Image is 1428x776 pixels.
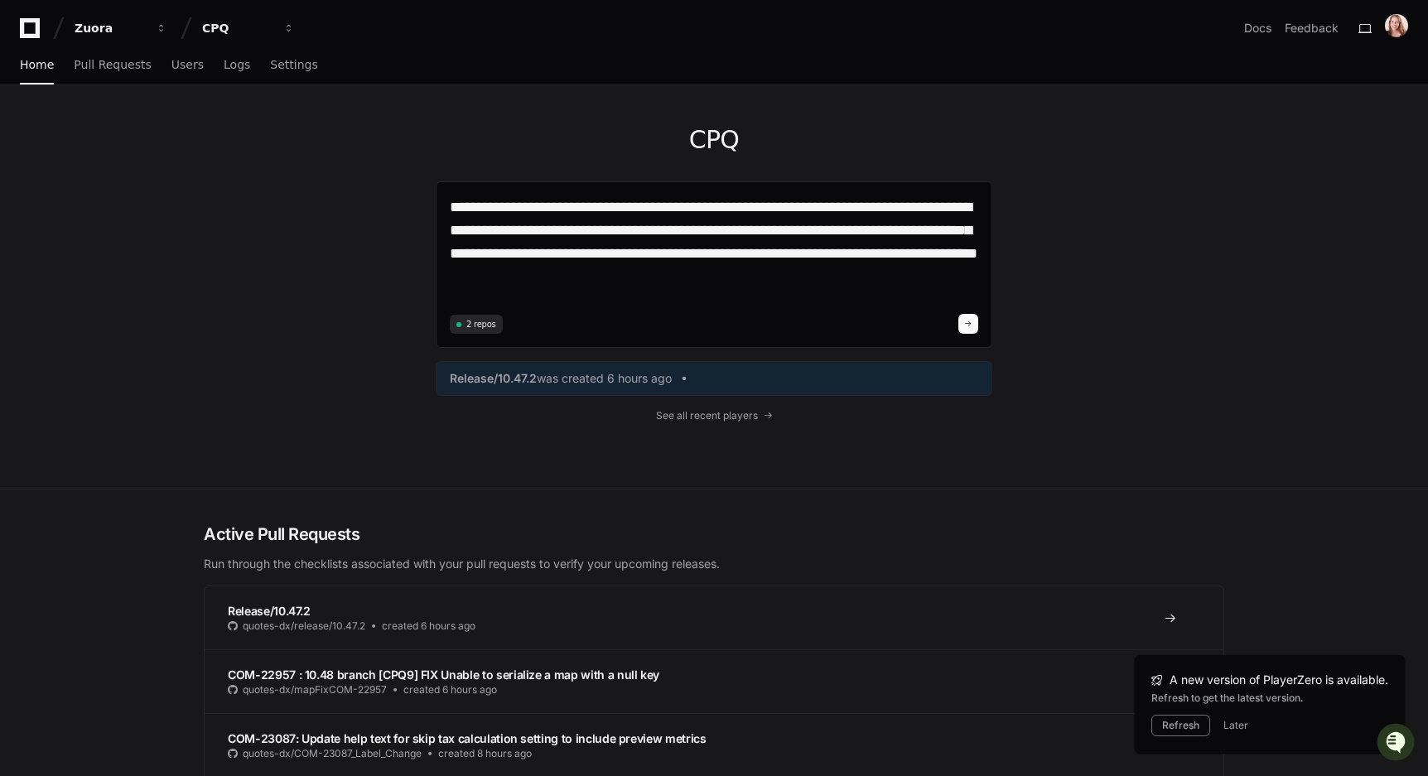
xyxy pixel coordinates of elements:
[56,140,210,153] div: We're available if you need us!
[228,668,659,682] span: COM-22957 : 10.48 branch [CPQ9] FIX Unable to serialize a map with a null key
[656,409,758,422] span: See all recent players
[450,370,978,387] a: Release/10.47.2was created 6 hours ago
[1285,20,1339,36] button: Feedback
[436,125,992,155] h1: CPQ
[1244,20,1271,36] a: Docs
[117,173,200,186] a: Powered byPylon
[74,60,151,70] span: Pull Requests
[224,46,250,84] a: Logs
[17,66,302,93] div: Welcome
[1375,721,1420,766] iframe: Open customer support
[20,60,54,70] span: Home
[1170,672,1388,688] span: A new version of PlayerZero is available.
[205,649,1223,713] a: COM-22957 : 10.48 branch [CPQ9] FIX Unable to serialize a map with a null keyquotes-dx/mapFixCOM-...
[17,17,50,50] img: PlayerZero
[195,13,302,43] button: CPQ
[74,46,151,84] a: Pull Requests
[224,60,250,70] span: Logs
[466,318,496,330] span: 2 repos
[537,370,672,387] span: was created 6 hours ago
[75,20,146,36] div: Zuora
[243,683,387,696] span: quotes-dx/mapFixCOM-22957
[270,46,317,84] a: Settings
[171,46,204,84] a: Users
[205,586,1223,649] a: Release/10.47.2quotes-dx/release/10.47.2created 6 hours ago
[228,731,707,745] span: COM-23087: Update help text for skip tax calculation setting to include preview metrics
[68,13,174,43] button: Zuora
[202,20,273,36] div: CPQ
[204,523,1224,546] h2: Active Pull Requests
[204,556,1224,572] p: Run through the checklists associated with your pull requests to verify your upcoming releases.
[56,123,272,140] div: Start new chat
[438,747,532,760] span: created 8 hours ago
[450,370,537,387] span: Release/10.47.2
[243,747,422,760] span: quotes-dx/COM-23087_Label_Change
[1385,14,1408,37] img: ACg8ocIU-Sb2BxnMcntMXmziFCr-7X-gNNbgA1qH7xs1u4x9U1zCTVyX=s96-c
[282,128,302,148] button: Start new chat
[171,60,204,70] span: Users
[228,604,311,618] span: Release/10.47.2
[1223,719,1248,732] button: Later
[165,174,200,186] span: Pylon
[403,683,497,696] span: created 6 hours ago
[382,619,475,633] span: created 6 hours ago
[20,46,54,84] a: Home
[436,409,992,422] a: See all recent players
[1151,715,1210,736] button: Refresh
[243,619,365,633] span: quotes-dx/release/10.47.2
[270,60,317,70] span: Settings
[17,123,46,153] img: 1756235613930-3d25f9e4-fa56-45dd-b3ad-e072dfbd1548
[1151,692,1388,705] div: Refresh to get the latest version.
